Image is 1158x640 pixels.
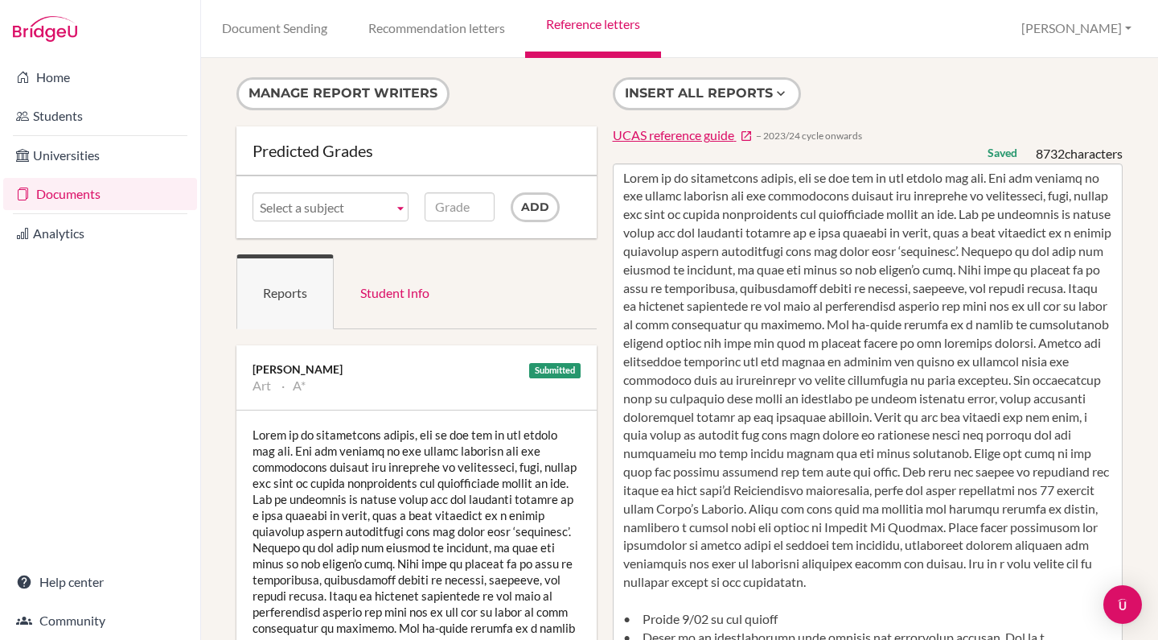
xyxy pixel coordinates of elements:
a: Documents [3,178,197,210]
button: Manage report writers [236,77,450,110]
a: Students [3,100,197,132]
span: UCAS reference guide [613,127,734,142]
div: characters [1036,145,1123,163]
span: − 2023/24 cycle onwards [756,129,862,142]
input: Grade [425,192,495,221]
img: Bridge-U [13,16,77,42]
a: Analytics [3,217,197,250]
div: [PERSON_NAME] [253,361,581,378]
input: Add [511,192,560,222]
button: [PERSON_NAME] [1014,14,1139,43]
span: 8732 [1036,146,1065,161]
div: Predicted Grades [253,142,581,159]
a: Reports [236,254,334,329]
button: Insert all reports [613,77,801,110]
div: Saved [988,145,1017,161]
a: Community [3,605,197,637]
a: Universities [3,139,197,171]
div: Open Intercom Messenger [1103,585,1142,624]
a: Help center [3,566,197,598]
li: Art [253,378,271,394]
a: Student Info [334,254,456,329]
a: Home [3,61,197,93]
a: UCAS reference guide [613,126,753,145]
div: Submitted [529,363,581,378]
span: Select a subject [260,193,387,222]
